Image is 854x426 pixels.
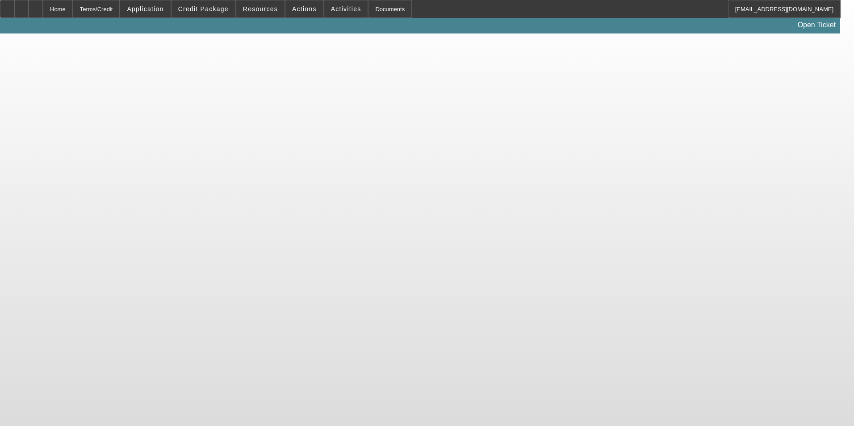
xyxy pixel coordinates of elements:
a: Open Ticket [794,17,839,33]
span: Application [127,5,163,13]
button: Resources [236,0,285,17]
button: Application [120,0,170,17]
button: Actions [285,0,323,17]
span: Actions [292,5,317,13]
button: Activities [324,0,368,17]
button: Credit Package [172,0,235,17]
span: Resources [243,5,278,13]
span: Credit Package [178,5,229,13]
span: Activities [331,5,361,13]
